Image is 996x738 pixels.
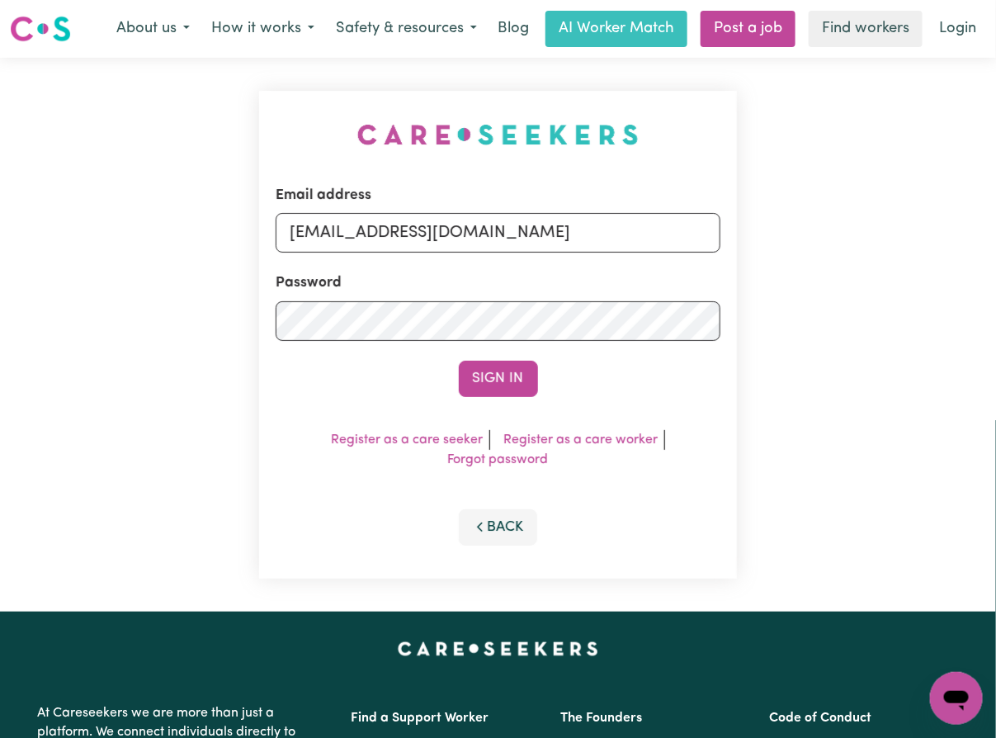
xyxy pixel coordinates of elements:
button: Back [459,509,538,546]
img: Careseekers logo [10,14,71,44]
a: Post a job [701,11,795,47]
label: Email address [276,185,371,206]
input: Email address [276,213,721,253]
a: Careseekers home page [398,641,598,655]
label: Password [276,272,342,294]
a: Register as a care worker [503,433,658,447]
button: Sign In [459,361,538,397]
a: Find a Support Worker [352,712,489,725]
iframe: Button to launch messaging window [930,672,983,725]
a: Login [929,11,986,47]
a: Find workers [809,11,923,47]
button: How it works [201,12,325,46]
a: Blog [488,11,539,47]
a: Register as a care seeker [331,433,483,447]
a: AI Worker Match [545,11,687,47]
a: The Founders [560,712,642,725]
button: Safety & resources [325,12,488,46]
button: About us [106,12,201,46]
a: Careseekers logo [10,10,71,48]
a: Code of Conduct [769,712,871,725]
a: Forgot password [448,453,549,466]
